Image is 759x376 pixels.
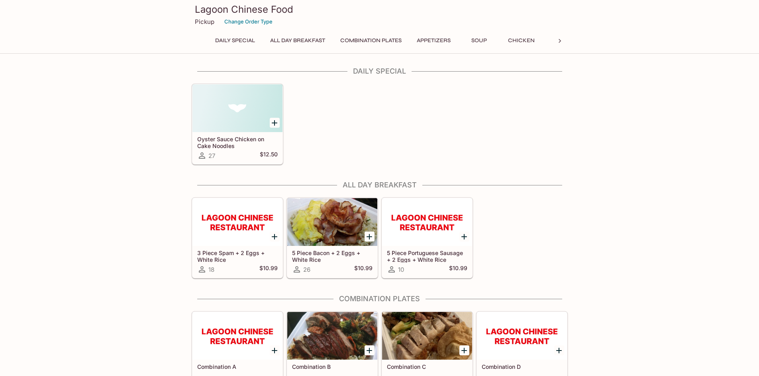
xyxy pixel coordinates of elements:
[197,363,278,370] h5: Combination A
[192,198,283,278] a: 3 Piece Spam + 2 Eggs + White Rice18$10.99
[387,249,467,263] h5: 5 Piece Portuguese Sausage + 2 Eggs + White Rice
[292,363,373,370] h5: Combination B
[192,84,283,164] a: Oyster Sauce Chicken on Cake Noodles27$12.50
[221,16,276,28] button: Change Order Type
[382,198,472,246] div: 5 Piece Portuguese Sausage + 2 Eggs + White Rice
[197,136,278,149] h5: Oyster Sauce Chicken on Cake Noodles
[192,312,282,360] div: Combination A
[192,181,568,189] h4: All Day Breakfast
[336,35,406,46] button: Combination Plates
[504,35,539,46] button: Chicken
[354,265,373,274] h5: $10.99
[270,345,280,355] button: Add Combination A
[259,265,278,274] h5: $10.99
[287,198,378,278] a: 5 Piece Bacon + 2 Eggs + White Rice26$10.99
[459,232,469,242] button: Add 5 Piece Portuguese Sausage + 2 Eggs + White Rice
[303,266,310,273] span: 26
[546,35,582,46] button: Beef
[449,265,467,274] h5: $10.99
[266,35,329,46] button: All Day Breakfast
[365,345,375,355] button: Add Combination B
[195,3,565,16] h3: Lagoon Chinese Food
[554,345,564,355] button: Add Combination D
[260,151,278,160] h5: $12.50
[192,198,282,246] div: 3 Piece Spam + 2 Eggs + White Rice
[287,312,377,360] div: Combination B
[208,152,215,160] span: 27
[461,35,497,46] button: Soup
[382,312,472,360] div: Combination C
[270,232,280,242] button: Add 3 Piece Spam + 2 Eggs + White Rice
[387,363,467,370] h5: Combination C
[477,312,567,360] div: Combination D
[195,18,214,25] p: Pickup
[211,35,259,46] button: Daily Special
[287,198,377,246] div: 5 Piece Bacon + 2 Eggs + White Rice
[270,118,280,128] button: Add Oyster Sauce Chicken on Cake Noodles
[365,232,375,242] button: Add 5 Piece Bacon + 2 Eggs + White Rice
[197,249,278,263] h5: 3 Piece Spam + 2 Eggs + White Rice
[208,266,214,273] span: 18
[382,198,473,278] a: 5 Piece Portuguese Sausage + 2 Eggs + White Rice10$10.99
[292,249,373,263] h5: 5 Piece Bacon + 2 Eggs + White Rice
[459,345,469,355] button: Add Combination C
[192,84,282,132] div: Oyster Sauce Chicken on Cake Noodles
[482,363,562,370] h5: Combination D
[192,294,568,303] h4: Combination Plates
[192,67,568,76] h4: Daily Special
[398,266,404,273] span: 10
[412,35,455,46] button: Appetizers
